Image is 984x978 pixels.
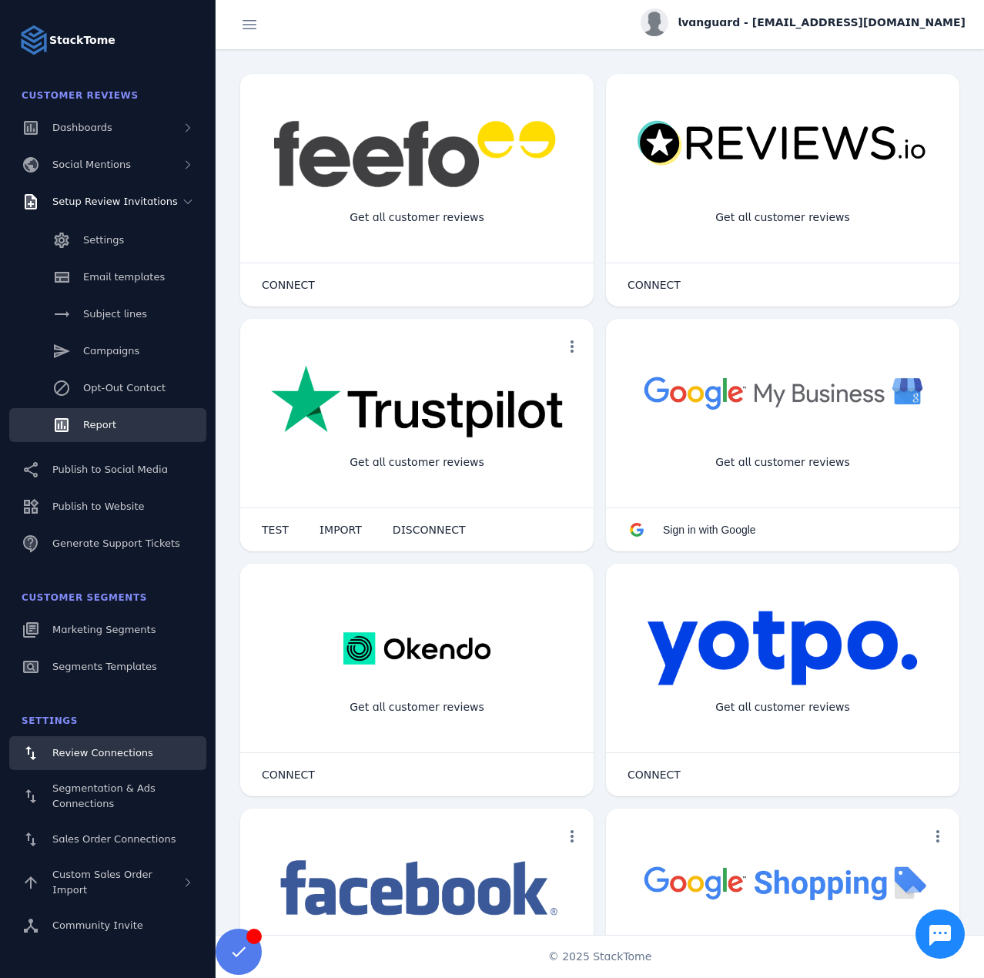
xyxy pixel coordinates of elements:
[52,782,156,809] span: Segmentation & Ads Connections
[22,90,139,101] span: Customer Reviews
[703,687,862,728] div: Get all customer reviews
[52,122,112,133] span: Dashboards
[262,280,315,290] span: CONNECT
[22,592,147,603] span: Customer Segments
[628,280,681,290] span: CONNECT
[22,715,78,726] span: Settings
[246,270,330,300] button: CONNECT
[703,197,862,238] div: Get all customer reviews
[647,610,919,687] img: yotpo.png
[320,524,362,535] span: IMPORT
[641,8,668,36] img: profile.jpg
[52,196,178,207] span: Setup Review Invitations
[52,869,152,896] span: Custom Sales Order Import
[377,514,481,545] button: DISCONNECT
[52,624,156,635] span: Marketing Segments
[557,821,587,852] button: more
[9,223,206,257] a: Settings
[83,345,139,357] span: Campaigns
[9,613,206,647] a: Marketing Segments
[9,822,206,856] a: Sales Order Connections
[691,932,873,973] div: Import Products from Google
[9,260,206,294] a: Email templates
[612,759,696,790] button: CONNECT
[9,527,206,561] a: Generate Support Tickets
[393,524,466,535] span: DISCONNECT
[9,408,206,442] a: Report
[83,234,124,246] span: Settings
[271,120,563,188] img: feefo.png
[548,949,652,965] span: © 2025 StackTome
[641,8,966,36] button: lvanguard - [EMAIL_ADDRESS][DOMAIN_NAME]
[9,334,206,368] a: Campaigns
[9,909,206,943] a: Community Invite
[271,365,563,440] img: trustpilot.png
[9,736,206,770] a: Review Connections
[83,382,166,394] span: Opt-Out Contact
[271,855,563,923] img: facebook.png
[262,524,289,535] span: TEST
[9,297,206,331] a: Subject lines
[9,490,206,524] a: Publish to Website
[83,419,116,430] span: Report
[52,464,168,475] span: Publish to Social Media
[922,821,953,852] button: more
[52,159,131,170] span: Social Mentions
[262,769,315,780] span: CONNECT
[637,855,929,909] img: googleshopping.png
[52,538,180,549] span: Generate Support Tickets
[246,514,304,545] button: TEST
[612,270,696,300] button: CONNECT
[703,442,862,483] div: Get all customer reviews
[612,514,771,545] button: Sign in with Google
[663,524,756,536] span: Sign in with Google
[83,308,147,320] span: Subject lines
[52,919,143,931] span: Community Invite
[337,197,497,238] div: Get all customer reviews
[52,747,153,759] span: Review Connections
[9,650,206,684] a: Segments Templates
[337,442,497,483] div: Get all customer reviews
[52,661,157,672] span: Segments Templates
[52,501,144,512] span: Publish to Website
[637,365,929,420] img: googlebusiness.png
[678,15,966,31] span: lvanguard - [EMAIL_ADDRESS][DOMAIN_NAME]
[304,514,377,545] button: IMPORT
[337,687,497,728] div: Get all customer reviews
[246,759,330,790] button: CONNECT
[9,453,206,487] a: Publish to Social Media
[343,610,490,687] img: okendo.webp
[83,271,165,283] span: Email templates
[9,371,206,405] a: Opt-Out Contact
[557,331,587,362] button: more
[18,25,49,55] img: Logo image
[49,32,115,49] strong: StackTome
[52,833,176,845] span: Sales Order Connections
[9,773,206,819] a: Segmentation & Ads Connections
[637,120,929,167] img: reviewsio.svg
[628,769,681,780] span: CONNECT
